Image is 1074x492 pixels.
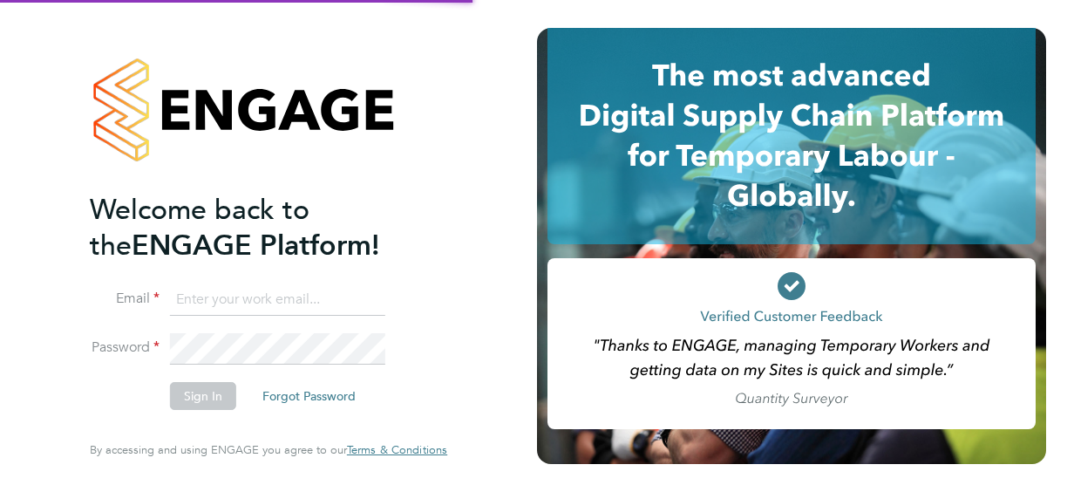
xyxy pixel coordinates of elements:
span: Terms & Conditions [347,442,447,457]
label: Email [90,290,160,308]
label: Password [90,338,160,357]
button: Sign In [170,382,236,410]
span: Welcome back to the [90,193,309,263]
h2: ENGAGE Platform! [90,192,430,263]
a: Terms & Conditions [347,443,447,457]
input: Enter your work email... [170,284,385,316]
span: By accessing and using ENGAGE you agree to our [90,442,447,457]
button: Forgot Password [248,382,370,410]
